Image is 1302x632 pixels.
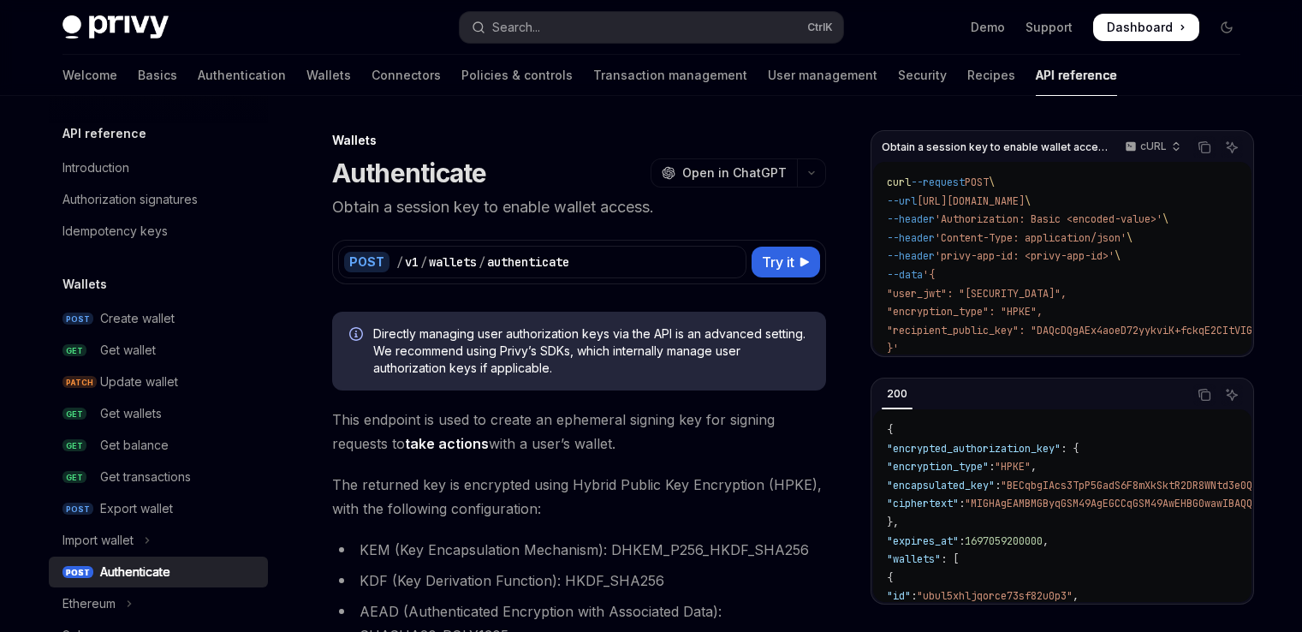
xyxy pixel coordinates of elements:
span: Obtain a session key to enable wallet access. [882,140,1109,154]
a: Authentication [198,55,286,96]
div: Idempotency keys [62,221,168,241]
a: GETGet wallets [49,398,268,429]
h1: Authenticate [332,158,487,188]
span: : { [1061,442,1079,456]
button: Ask AI [1221,384,1243,406]
div: Get wallets [100,403,162,424]
div: authenticate [487,253,569,271]
a: GETGet wallet [49,335,268,366]
span: : [959,497,965,510]
span: { [887,571,893,585]
span: 'privy-app-id: <privy-app-id>' [935,249,1115,263]
span: GET [62,344,86,357]
button: Toggle Ethereum section [49,588,268,619]
span: curl [887,176,911,189]
a: User management [768,55,877,96]
span: : [989,460,995,474]
a: Idempotency keys [49,216,268,247]
h5: Wallets [62,274,107,295]
button: Try it [752,247,820,277]
div: Wallets [332,132,826,149]
div: Get transactions [100,467,191,487]
span: "wallets" [887,552,941,566]
a: Basics [138,55,177,96]
button: Ask AI [1221,136,1243,158]
span: \ [1127,231,1133,245]
span: \ [989,176,995,189]
div: / [396,253,403,271]
span: --request [911,176,965,189]
span: \ [1115,249,1121,263]
span: Directly managing user authorization keys via the API is an advanced setting. We recommend using ... [373,325,809,377]
button: Open in ChatGPT [651,158,797,188]
span: "encryption_type" [887,460,989,474]
a: Security [898,55,947,96]
div: POST [344,252,389,272]
span: Dashboard [1107,19,1173,36]
div: Update wallet [100,372,178,392]
div: Authenticate [100,562,170,582]
div: wallets [429,253,477,271]
span: [URL][DOMAIN_NAME] [917,194,1025,208]
a: Introduction [49,152,268,183]
div: v1 [405,253,419,271]
div: Ethereum [62,593,116,614]
span: --data [887,268,923,282]
a: POSTAuthenticate [49,557,268,587]
div: Get wallet [100,340,156,361]
span: PATCH [62,376,97,389]
span: , [1073,589,1079,603]
span: : [911,589,917,603]
a: GETGet balance [49,430,268,461]
li: KEM (Key Encapsulation Mechanism): DHKEM_P256_HKDF_SHA256 [332,538,826,562]
div: 200 [882,384,913,404]
a: Policies & controls [461,55,573,96]
a: Support [1026,19,1073,36]
span: The returned key is encrypted using Hybrid Public Key Encryption (HPKE), with the following confi... [332,473,826,521]
button: Toggle Import wallet section [49,525,268,556]
span: : [959,534,965,548]
span: \ [1162,212,1168,226]
span: POST [62,313,93,325]
span: POST [62,566,93,579]
a: Connectors [372,55,441,96]
div: Export wallet [100,498,173,519]
span: "id" [887,589,911,603]
span: GET [62,471,86,484]
span: , [1043,534,1049,548]
a: GETGet transactions [49,462,268,492]
div: Import wallet [62,530,134,551]
span: "encapsulated_key" [887,479,995,492]
div: / [420,253,427,271]
a: POSTCreate wallet [49,303,268,334]
img: dark logo [62,15,169,39]
span: --url [887,194,917,208]
a: Wallets [306,55,351,96]
a: Welcome [62,55,117,96]
span: , [1031,460,1037,474]
a: take actions [405,435,489,453]
a: Dashboard [1093,14,1199,41]
a: Recipes [967,55,1015,96]
span: "ciphertext" [887,497,959,510]
span: "expires_at" [887,534,959,548]
a: POSTExport wallet [49,493,268,524]
span: : [995,479,1001,492]
a: API reference [1036,55,1117,96]
a: PATCHUpdate wallet [49,367,268,397]
span: GET [62,408,86,420]
span: }, [887,516,899,529]
h5: API reference [62,123,146,144]
span: Try it [762,252,794,272]
span: "ubul5xhljqorce73sf82u0p3" [917,589,1073,603]
span: POST [965,176,989,189]
span: '{ [923,268,935,282]
span: "encrypted_authorization_key" [887,442,1061,456]
div: Search... [492,17,540,38]
span: POST [62,503,93,516]
button: Copy the contents from the code block [1193,136,1216,158]
span: }' [887,342,899,355]
div: Introduction [62,158,129,178]
div: Authorization signatures [62,189,198,210]
span: "encryption_type": "HPKE", [887,305,1043,319]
